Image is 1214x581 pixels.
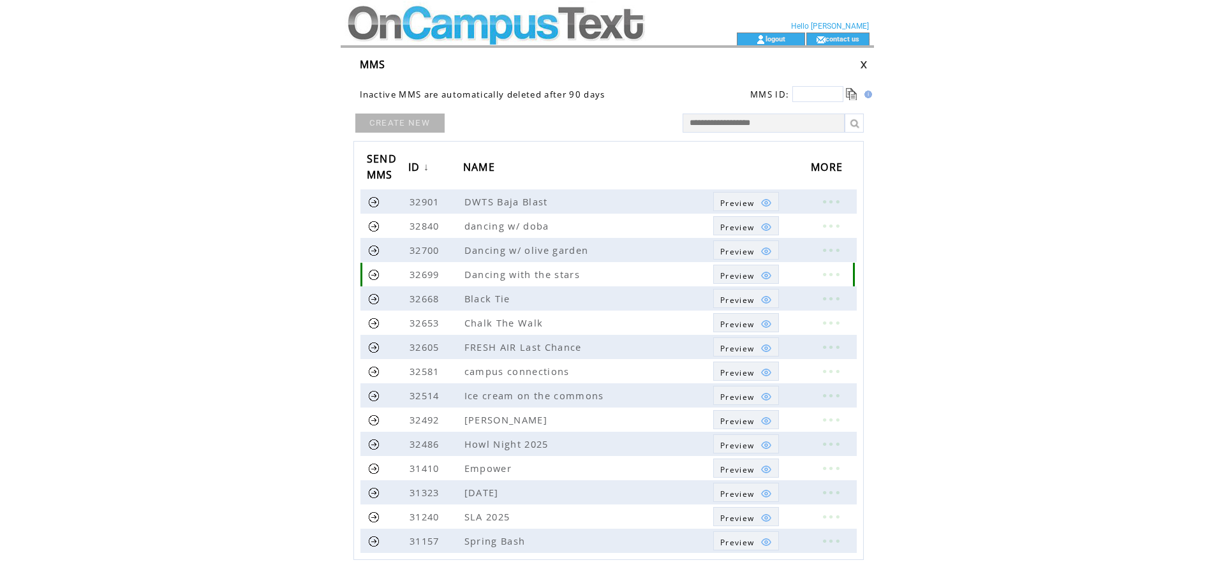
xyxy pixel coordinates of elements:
span: Show MMS preview [720,464,754,475]
img: eye.png [760,391,772,402]
span: Dancing with the stars [464,268,583,281]
a: Preview [713,313,779,332]
span: [DATE] [464,486,502,499]
a: Preview [713,507,779,526]
img: eye.png [760,294,772,305]
span: 32514 [410,389,443,402]
img: eye.png [760,536,772,548]
span: Dancing w/ olive garden [464,244,592,256]
img: account_icon.gif [756,34,766,45]
span: Show MMS preview [720,343,754,354]
span: FRESH AIR Last Chance [464,341,585,353]
span: ID [408,157,424,180]
span: 32901 [410,195,443,208]
span: Show MMS preview [720,198,754,209]
span: MORE [811,157,846,180]
a: Preview [713,216,779,235]
span: 32699 [410,268,443,281]
span: 31157 [410,534,443,547]
span: Show MMS preview [720,440,754,451]
span: MMS [360,57,386,71]
span: Show MMS preview [720,319,754,330]
img: eye.png [760,221,772,233]
span: 31240 [410,510,443,523]
img: eye.png [760,464,772,475]
span: Show MMS preview [720,392,754,402]
a: logout [766,34,785,43]
span: Hello [PERSON_NAME] [791,22,869,31]
span: 32653 [410,316,443,329]
span: Show MMS preview [720,367,754,378]
img: eye.png [760,342,772,354]
span: 32486 [410,438,443,450]
span: Howl Night 2025 [464,438,552,450]
img: eye.png [760,270,772,281]
a: Preview [713,362,779,381]
a: Preview [713,192,779,211]
img: eye.png [760,439,772,451]
img: eye.png [760,318,772,330]
img: help.gif [861,91,872,98]
img: eye.png [760,488,772,499]
span: Black Tie [464,292,514,305]
a: Preview [713,289,779,308]
a: Preview [713,386,779,405]
a: CREATE NEW [355,114,445,133]
img: eye.png [760,246,772,257]
span: 32668 [410,292,443,305]
a: Preview [713,459,779,478]
span: Ice cream on the commons [464,389,607,402]
span: Chalk The Walk [464,316,547,329]
a: contact us [825,34,859,43]
img: eye.png [760,367,772,378]
span: [PERSON_NAME] [464,413,551,426]
img: contact_us_icon.gif [816,34,825,45]
span: 32492 [410,413,443,426]
span: 31410 [410,462,443,474]
span: Show MMS preview [720,489,754,499]
span: MMS ID: [750,89,789,100]
span: dancing w/ doba [464,219,552,232]
span: Show MMS preview [720,246,754,257]
span: NAME [463,157,498,180]
a: Preview [713,531,779,550]
img: eye.png [760,197,772,209]
span: campus connections [464,365,573,378]
span: 32700 [410,244,443,256]
img: eye.png [760,512,772,524]
a: Preview [713,265,779,284]
a: Preview [713,410,779,429]
a: Preview [713,240,779,260]
span: 32840 [410,219,443,232]
span: Show MMS preview [720,513,754,524]
a: Preview [713,434,779,453]
span: Spring Bash [464,534,529,547]
a: Preview [713,483,779,502]
span: SEND MMS [367,149,397,188]
span: SLA 2025 [464,510,514,523]
span: DWTS Baja Blast [464,195,551,208]
span: 31323 [410,486,443,499]
a: ID↓ [408,156,433,180]
span: Show MMS preview [720,416,754,427]
span: Show MMS preview [720,295,754,305]
a: NAME [463,156,501,180]
img: eye.png [760,415,772,427]
span: 32581 [410,365,443,378]
span: 32605 [410,341,443,353]
span: Inactive MMS are automatically deleted after 90 days [360,89,605,100]
span: Show MMS preview [720,537,754,548]
a: Preview [713,337,779,357]
span: Show MMS preview [720,270,754,281]
span: Empower [464,462,515,474]
span: Show MMS preview [720,222,754,233]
